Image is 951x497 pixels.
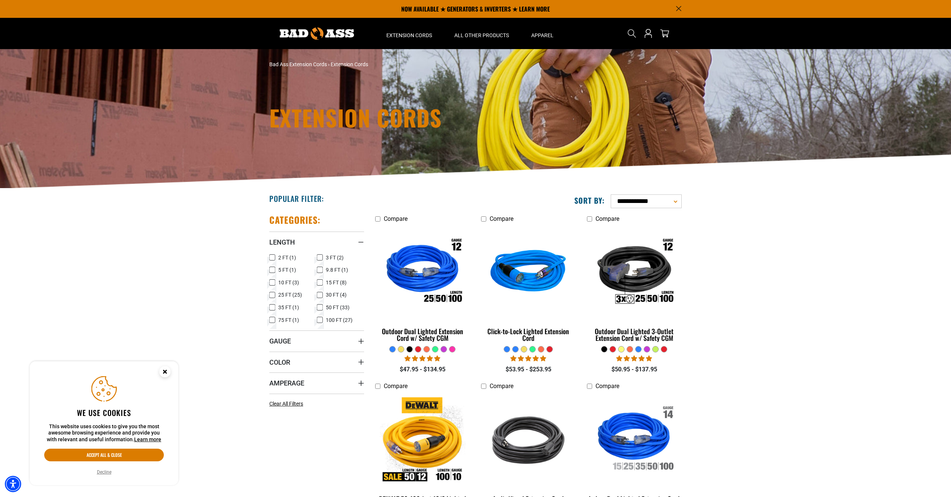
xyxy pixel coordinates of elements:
[595,383,619,390] span: Compare
[134,436,161,442] a: This website uses cookies to give you the most awesome browsing experience and provide you with r...
[280,28,354,40] img: Bad Ass Extension Cords
[278,305,299,310] span: 35 FT (1)
[510,355,546,362] span: 4.87 stars
[44,408,164,417] h2: We use cookies
[376,397,470,483] img: DEWALT 50-100 foot 12/3 Lighted Click-to-Lock CGM Extension Cord 15A SJTW
[481,397,575,483] img: black
[587,230,681,315] img: Outdoor Dual Lighted 3-Outlet Extension Cord w/ Safety CGM
[278,292,302,297] span: 25 FT (25)
[326,292,347,297] span: 30 FT (4)
[269,379,304,387] span: Amperage
[531,32,554,39] span: Apparel
[490,383,513,390] span: Compare
[326,280,347,285] span: 15 FT (8)
[443,18,520,49] summary: All Other Products
[269,400,306,408] a: Clear All Filters
[490,215,513,222] span: Compare
[587,226,682,346] a: Outdoor Dual Lighted 3-Outlet Extension Cord w/ Safety CGM Outdoor Dual Lighted 3-Outlet Extensio...
[269,106,541,129] h1: Extension Cords
[574,196,605,205] label: Sort by:
[331,61,368,67] span: Extension Cords
[269,337,291,345] span: Gauge
[375,328,470,341] div: Outdoor Dual Lighted Extension Cord w/ Safety CGM
[326,317,353,323] span: 100 FT (27)
[595,215,619,222] span: Compare
[278,317,299,323] span: 75 FT (1)
[326,255,344,260] span: 3 FT (2)
[269,352,364,372] summary: Color
[616,355,652,362] span: 4.80 stars
[375,365,470,374] div: $47.95 - $134.95
[326,305,350,310] span: 50 FT (33)
[481,365,576,374] div: $53.95 - $253.95
[384,383,408,390] span: Compare
[481,328,576,341] div: Click-to-Lock Lighted Extension Cord
[269,401,303,407] span: Clear All Filters
[587,365,682,374] div: $50.95 - $137.95
[520,18,565,49] summary: Apparel
[269,194,324,203] h2: Popular Filter:
[269,232,364,252] summary: Length
[278,280,299,285] span: 10 FT (3)
[269,238,295,246] span: Length
[5,476,21,492] div: Accessibility Menu
[587,397,681,483] img: Indoor Dual Lighted Extension Cord w/ Safety CGM
[44,449,164,461] button: Accept all & close
[375,226,470,346] a: Outdoor Dual Lighted Extension Cord w/ Safety CGM Outdoor Dual Lighted Extension Cord w/ Safety CGM
[269,214,321,226] h2: Categories:
[587,328,682,341] div: Outdoor Dual Lighted 3-Outlet Extension Cord w/ Safety CGM
[405,355,440,362] span: 4.81 stars
[30,361,178,485] aside: Cookie Consent
[269,330,364,351] summary: Gauge
[454,32,509,39] span: All Other Products
[481,230,575,315] img: blue
[659,29,671,38] a: cart
[269,358,290,367] span: Color
[626,28,638,39] summary: Search
[152,361,178,384] button: Close this option
[328,61,330,67] span: ›
[95,468,114,476] button: Decline
[44,423,164,443] p: This website uses cookies to give you the most awesome browsing experience and provide you with r...
[384,215,408,222] span: Compare
[269,61,541,68] nav: breadcrumbs
[269,372,364,393] summary: Amperage
[376,230,470,315] img: Outdoor Dual Lighted Extension Cord w/ Safety CGM
[481,226,576,346] a: blue Click-to-Lock Lighted Extension Cord
[278,255,296,260] span: 2 FT (1)
[326,267,348,272] span: 9.8 FT (1)
[269,61,327,67] a: Bad Ass Extension Cords
[278,267,296,272] span: 5 FT (1)
[642,18,654,49] a: Open this option
[375,18,443,49] summary: Extension Cords
[386,32,432,39] span: Extension Cords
